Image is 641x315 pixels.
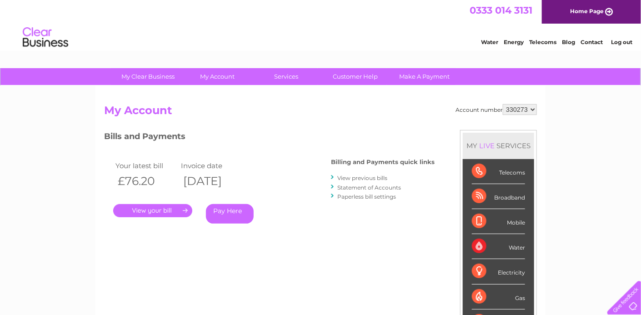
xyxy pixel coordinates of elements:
div: Broadband [472,184,525,209]
a: . [113,204,192,217]
a: 0333 014 3131 [470,5,532,16]
a: View previous bills [337,175,387,181]
td: Invoice date [179,160,244,172]
div: Electricity [472,259,525,284]
a: My Account [180,68,255,85]
div: MY SERVICES [463,133,534,159]
a: Paperless bill settings [337,193,396,200]
a: Make A Payment [387,68,462,85]
a: Pay Here [206,204,254,224]
a: My Clear Business [111,68,186,85]
div: Water [472,234,525,259]
a: Water [481,39,498,45]
a: Telecoms [529,39,556,45]
a: Blog [562,39,575,45]
h2: My Account [104,104,537,121]
h4: Billing and Payments quick links [331,159,435,165]
a: Customer Help [318,68,393,85]
td: Your latest bill [113,160,179,172]
div: Telecoms [472,159,525,184]
div: Account number [456,104,537,115]
a: Log out [611,39,632,45]
h3: Bills and Payments [104,130,435,146]
img: logo.png [22,24,69,51]
div: Gas [472,285,525,310]
a: Energy [504,39,524,45]
a: Contact [581,39,603,45]
div: LIVE [477,141,496,150]
div: Mobile [472,209,525,234]
th: [DATE] [179,172,244,190]
a: Services [249,68,324,85]
th: £76.20 [113,172,179,190]
a: Statement of Accounts [337,184,401,191]
div: Clear Business is a trading name of Verastar Limited (registered in [GEOGRAPHIC_DATA] No. 3667643... [106,5,536,44]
